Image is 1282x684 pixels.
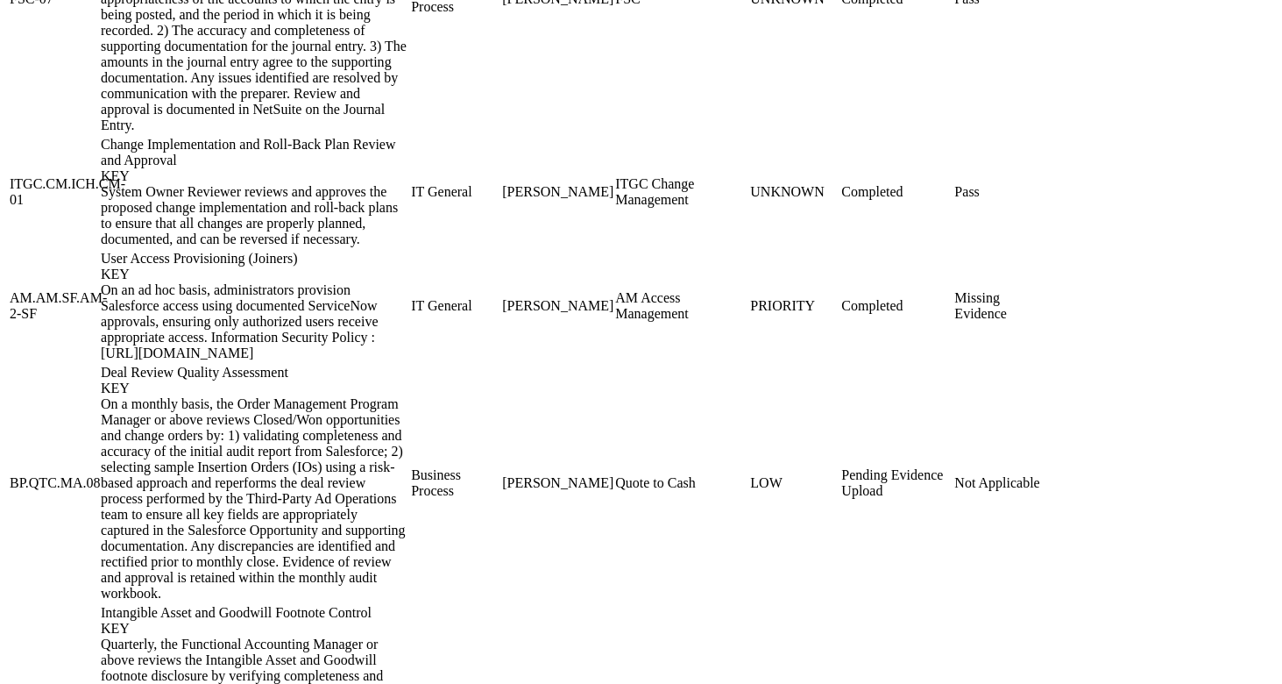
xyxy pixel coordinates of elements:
div: Deal Review Quality Assessment [101,365,407,396]
div: User Access Provisioning (Joiners) [101,251,407,282]
div: KEY [101,168,407,184]
div: Not Applicable [954,475,1042,491]
div: Pending Evidence Upload [841,467,951,499]
div: Completed [841,298,951,314]
div: AM.AM.SF.AM-2-SF [10,290,97,322]
td: Business Process [410,364,499,602]
div: ITGC.CM.ICH.CM-01 [10,176,97,208]
div: ITGC Change Management [615,176,747,208]
div: KEY [101,381,407,396]
div: KEY [101,267,407,282]
div: PRIORITY [750,298,838,314]
div: [PERSON_NAME] [502,475,612,491]
div: Completed [841,184,951,200]
div: [PERSON_NAME] [502,184,612,200]
div: LOW [750,475,838,491]
div: System Owner Reviewer reviews and approves the proposed change implementation and roll-back plans... [101,184,407,247]
div: On a monthly basis, the Order Management Program Manager or above reviews Closed/Won opportunitie... [101,396,407,602]
div: BP.QTC.MA.08 [10,475,97,491]
div: AM Access Management [615,290,747,322]
div: KEY [101,621,407,637]
div: Change Implementation and Roll-Back Plan Review and Approval [101,137,407,184]
td: IT General [410,250,499,362]
div: [PERSON_NAME] [502,298,612,314]
div: Missing Evidence [954,290,1042,322]
div: Intangible Asset and Goodwill Footnote Control [101,605,407,637]
div: Quote to Cash [615,475,747,491]
div: UNKNOWN [750,184,838,200]
td: IT General [410,136,499,248]
div: On an ad hoc basis, administrators provision Salesforce access using documented ServiceNow approv... [101,282,407,361]
div: Pass [954,184,1042,200]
